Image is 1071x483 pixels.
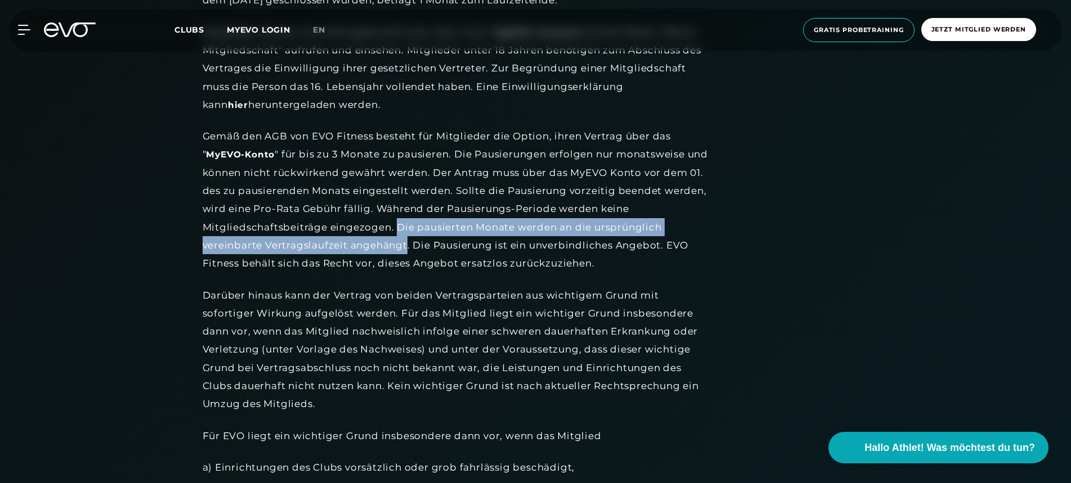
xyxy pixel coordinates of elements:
a: en [313,24,339,37]
div: Mitglieder können ihre Vertragskonditionen über ihren " und den Reiter "Meine Mitgliedschaft" auf... [203,23,709,114]
span: Gratis Probetraining [814,25,904,35]
div: Gemäß den AGB von EVO Fitness besteht für Mitglieder die Option, ihren Vertrag über das " " für b... [203,127,709,272]
button: Hallo Athlet! Was möchtest du tun? [828,432,1048,463]
div: Darüber hinaus kann der Vertrag von beiden Vertragsparteien aus wichtigem Grund mit sofortiger Wi... [203,286,709,413]
span: Clubs [174,25,204,35]
span: Jetzt Mitglied werden [931,25,1026,34]
div: a) Einrichtungen des Clubs vorsätzlich oder grob fahrlässig beschädigt, [203,458,709,476]
a: hier [228,100,248,111]
a: Jetzt Mitglied werden [918,18,1039,42]
div: Für EVO liegt ein wichtiger Grund insbesondere dann vor, wenn das Mitglied [203,427,709,445]
a: Gratis Probetraining [800,18,918,42]
span: en [313,25,325,35]
a: Clubs [174,24,227,35]
a: MYEVO LOGIN [227,25,290,35]
a: MyEVO-Konto [206,149,275,161]
span: Hallo Athlet! Was möchtest du tun? [864,440,1035,455]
